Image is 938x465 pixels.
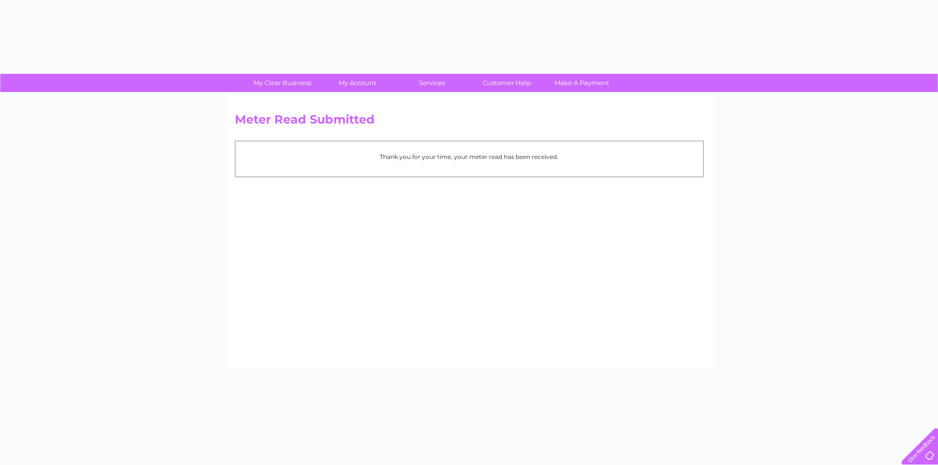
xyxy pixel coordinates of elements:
[317,74,398,92] a: My Account
[466,74,548,92] a: Customer Help
[391,74,473,92] a: Services
[235,113,704,131] h2: Meter Read Submitted
[240,152,698,161] p: Thank you for your time, your meter read has been received.
[541,74,622,92] a: Make A Payment
[242,74,323,92] a: My Clear Business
